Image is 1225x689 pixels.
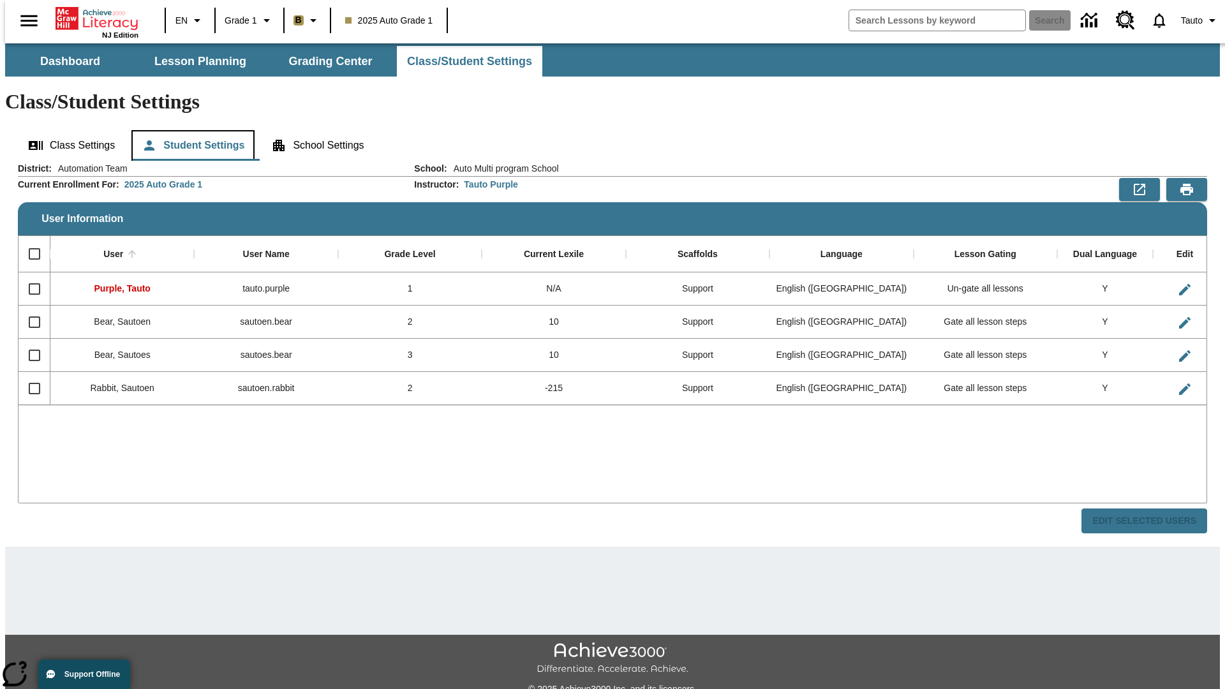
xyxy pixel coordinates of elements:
[243,249,290,260] div: User Name
[124,178,202,191] div: 2025 Auto Grade 1
[94,350,151,360] span: Bear, Sautoes
[18,130,1207,161] div: Class/Student Settings
[626,306,769,339] div: Support
[1172,376,1198,402] button: Edit User
[170,9,211,32] button: Language: EN, Select a language
[91,383,154,393] span: Rabbit, Sautoen
[769,272,913,306] div: English (US)
[1057,372,1153,405] div: Y
[295,12,302,28] span: B
[5,46,544,77] div: SubNavbar
[414,163,447,174] h2: School :
[18,162,1207,534] div: User Information
[769,372,913,405] div: English (US)
[384,249,435,260] div: Grade Level
[914,306,1057,339] div: Gate all lesson steps
[626,272,769,306] div: Support
[1166,178,1207,201] button: Print Preview
[94,316,151,327] span: Bear, Sautoen
[194,339,338,372] div: sautoes.bear
[1177,249,1193,260] div: Edit
[1181,14,1203,27] span: Tauto
[447,162,559,175] span: Auto Multi program School
[769,306,913,339] div: English (US)
[41,213,123,225] span: User Information
[414,179,459,190] h2: Instructor :
[338,372,482,405] div: 2
[175,14,188,27] span: EN
[954,249,1016,260] div: Lesson Gating
[52,162,128,175] span: Automation Team
[288,9,326,32] button: Boost Class color is light brown. Change class color
[94,283,151,293] span: Purple, Tauto
[1057,306,1153,339] div: Y
[18,179,119,190] h2: Current Enrollment For :
[5,43,1220,77] div: SubNavbar
[38,660,130,689] button: Support Offline
[464,178,518,191] div: Tauto Purple
[482,339,625,372] div: 10
[1073,3,1108,38] a: Data Center
[131,130,255,161] button: Student Settings
[1057,272,1153,306] div: Y
[1073,249,1137,260] div: Dual Language
[524,249,584,260] div: Current Lexile
[194,372,338,405] div: sautoen.rabbit
[1172,277,1198,302] button: Edit User
[338,272,482,306] div: 1
[626,339,769,372] div: Support
[1108,3,1143,38] a: Resource Center, Will open in new tab
[6,46,134,77] button: Dashboard
[678,249,718,260] div: Scaffolds
[345,14,433,27] span: 2025 Auto Grade 1
[1143,4,1176,37] a: Notifications
[849,10,1025,31] input: search field
[194,272,338,306] div: tauto.purple
[194,306,338,339] div: sautoen.bear
[769,339,913,372] div: English (US)
[914,339,1057,372] div: Gate all lesson steps
[219,9,279,32] button: Grade: Grade 1, Select a grade
[338,339,482,372] div: 3
[338,306,482,339] div: 2
[820,249,863,260] div: Language
[18,130,125,161] button: Class Settings
[18,163,52,174] h2: District :
[482,372,625,405] div: -215
[5,90,1220,114] h1: Class/Student Settings
[137,46,264,77] button: Lesson Planning
[102,31,138,39] span: NJ Edition
[64,670,120,679] span: Support Offline
[225,14,257,27] span: Grade 1
[626,372,769,405] div: Support
[914,272,1057,306] div: Un-gate all lessons
[914,372,1057,405] div: Gate all lesson steps
[1119,178,1160,201] button: Export to CSV
[56,4,138,39] div: Home
[10,2,48,40] button: Open side menu
[103,249,123,260] div: User
[397,46,542,77] button: Class/Student Settings
[261,130,374,161] button: School Settings
[1172,310,1198,336] button: Edit User
[482,272,625,306] div: N/A
[537,642,688,675] img: Achieve3000 Differentiate Accelerate Achieve
[482,306,625,339] div: 10
[56,6,138,31] a: Home
[267,46,394,77] button: Grading Center
[1172,343,1198,369] button: Edit User
[1057,339,1153,372] div: Y
[1176,9,1225,32] button: Profile/Settings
